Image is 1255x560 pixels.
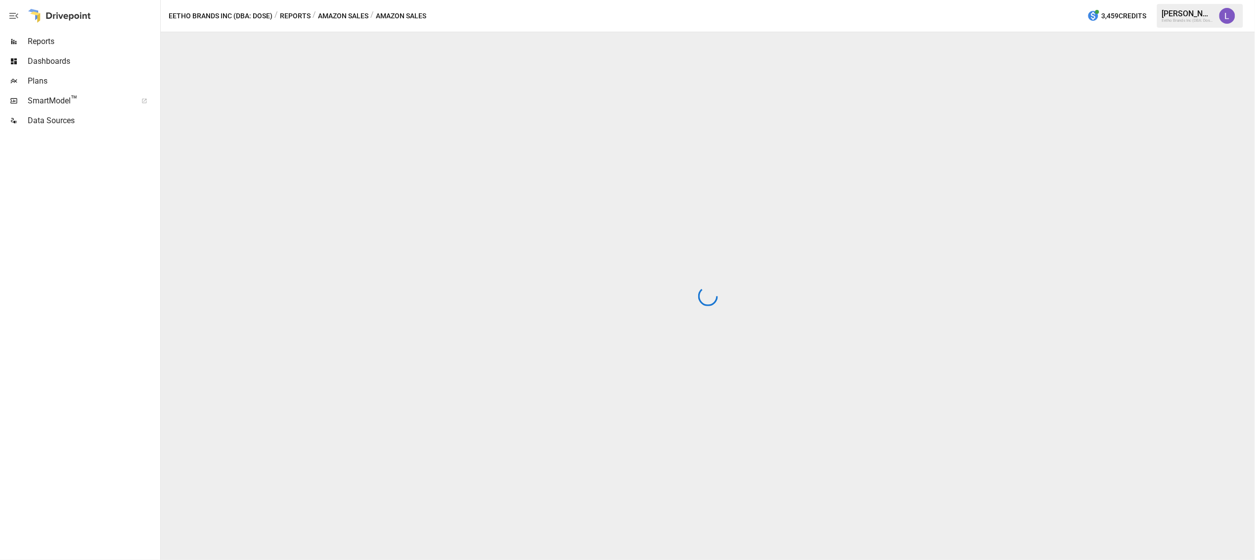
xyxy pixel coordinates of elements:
[370,10,374,22] div: /
[313,10,316,22] div: /
[1219,8,1235,24] img: Lindsay North
[280,10,311,22] button: Reports
[28,75,158,87] span: Plans
[71,93,78,106] span: ™
[1162,9,1213,18] div: [PERSON_NAME]
[1102,10,1147,22] span: 3,459 Credits
[1213,2,1241,30] button: Lindsay North
[169,10,272,22] button: Eetho Brands Inc (DBA: Dose)
[318,10,368,22] button: Amazon Sales
[1162,18,1213,23] div: Eetho Brands Inc (DBA: Dose)
[28,115,158,127] span: Data Sources
[274,10,278,22] div: /
[28,55,158,67] span: Dashboards
[28,36,158,47] span: Reports
[1083,7,1151,25] button: 3,459Credits
[28,95,131,107] span: SmartModel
